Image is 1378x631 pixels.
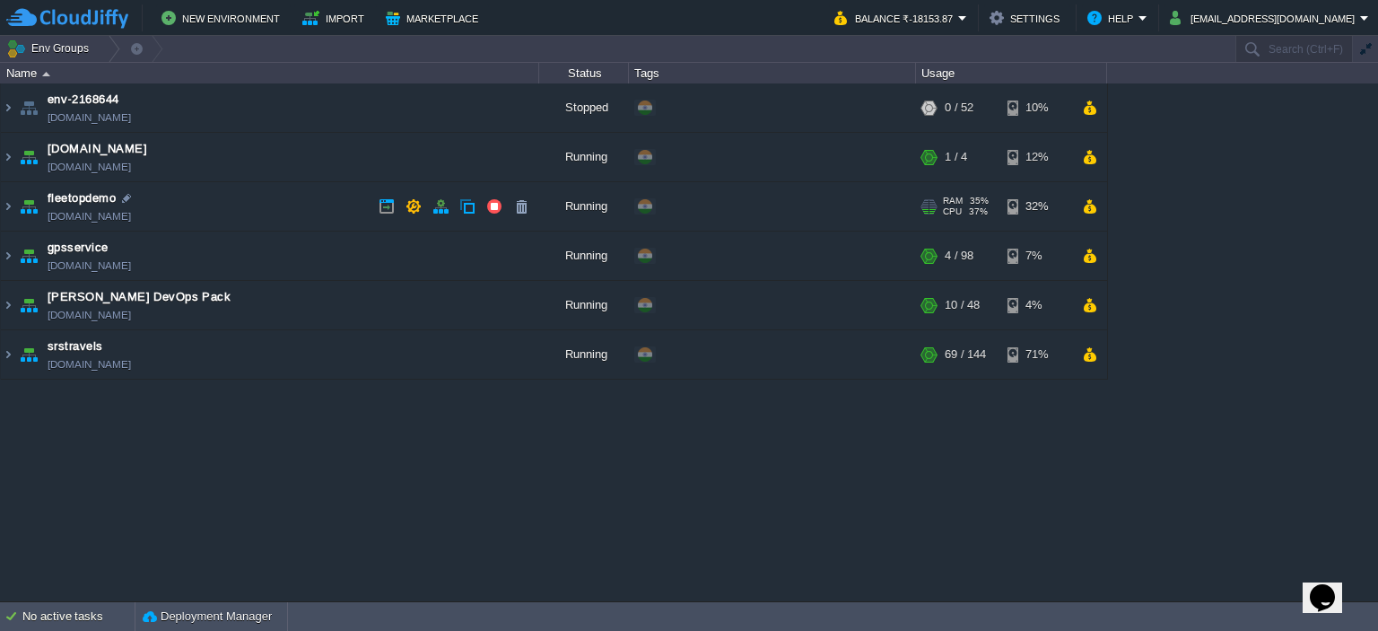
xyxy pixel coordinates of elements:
[1303,559,1360,613] iframe: chat widget
[48,109,131,127] a: [DOMAIN_NAME]
[540,63,628,83] div: Status
[1,330,15,379] img: AMDAwAAAACH5BAEAAAAALAAAAAABAAEAAAICRAEAOw==
[1007,232,1066,280] div: 7%
[48,355,131,373] a: [DOMAIN_NAME]
[945,281,980,329] div: 10 / 48
[16,330,41,379] img: AMDAwAAAACH5BAEAAAAALAAAAAABAAEAAAICRAEAOw==
[161,7,285,29] button: New Environment
[1007,281,1066,329] div: 4%
[945,232,973,280] div: 4 / 98
[539,330,629,379] div: Running
[539,182,629,231] div: Running
[943,196,963,206] span: RAM
[6,36,95,61] button: Env Groups
[48,257,131,275] a: [DOMAIN_NAME]
[539,83,629,132] div: Stopped
[945,330,986,379] div: 69 / 144
[2,63,538,83] div: Name
[1170,7,1360,29] button: [EMAIL_ADDRESS][DOMAIN_NAME]
[1,83,15,132] img: AMDAwAAAACH5BAEAAAAALAAAAAABAAEAAAICRAEAOw==
[970,196,989,206] span: 35%
[6,7,128,30] img: CloudJiffy
[945,83,973,132] div: 0 / 52
[22,602,135,631] div: No active tasks
[630,63,915,83] div: Tags
[945,133,967,181] div: 1 / 4
[48,288,231,306] a: [PERSON_NAME] DevOps Pack
[302,7,370,29] button: Import
[1,232,15,280] img: AMDAwAAAACH5BAEAAAAALAAAAAABAAEAAAICRAEAOw==
[1,182,15,231] img: AMDAwAAAACH5BAEAAAAALAAAAAABAAEAAAICRAEAOw==
[16,232,41,280] img: AMDAwAAAACH5BAEAAAAALAAAAAABAAEAAAICRAEAOw==
[48,140,147,158] a: [DOMAIN_NAME]
[943,206,962,217] span: CPU
[16,83,41,132] img: AMDAwAAAACH5BAEAAAAALAAAAAABAAEAAAICRAEAOw==
[834,7,958,29] button: Balance ₹-18153.87
[1007,83,1066,132] div: 10%
[539,232,629,280] div: Running
[48,207,131,225] a: [DOMAIN_NAME]
[386,7,484,29] button: Marketplace
[48,158,131,176] a: [DOMAIN_NAME]
[48,91,119,109] a: env-2168644
[1,133,15,181] img: AMDAwAAAACH5BAEAAAAALAAAAAABAAEAAAICRAEAOw==
[48,189,116,207] a: fleetopdemo
[16,182,41,231] img: AMDAwAAAACH5BAEAAAAALAAAAAABAAEAAAICRAEAOw==
[16,133,41,181] img: AMDAwAAAACH5BAEAAAAALAAAAAABAAEAAAICRAEAOw==
[1007,182,1066,231] div: 32%
[48,337,103,355] a: srstravels
[1007,330,1066,379] div: 71%
[48,239,109,257] a: gpsservice
[143,608,272,626] button: Deployment Manager
[917,63,1106,83] div: Usage
[42,72,50,76] img: AMDAwAAAACH5BAEAAAAALAAAAAABAAEAAAICRAEAOw==
[969,206,988,217] span: 37%
[1007,133,1066,181] div: 12%
[539,133,629,181] div: Running
[1,281,15,329] img: AMDAwAAAACH5BAEAAAAALAAAAAABAAEAAAICRAEAOw==
[990,7,1065,29] button: Settings
[539,281,629,329] div: Running
[16,281,41,329] img: AMDAwAAAACH5BAEAAAAALAAAAAABAAEAAAICRAEAOw==
[1087,7,1138,29] button: Help
[48,306,131,324] a: [DOMAIN_NAME]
